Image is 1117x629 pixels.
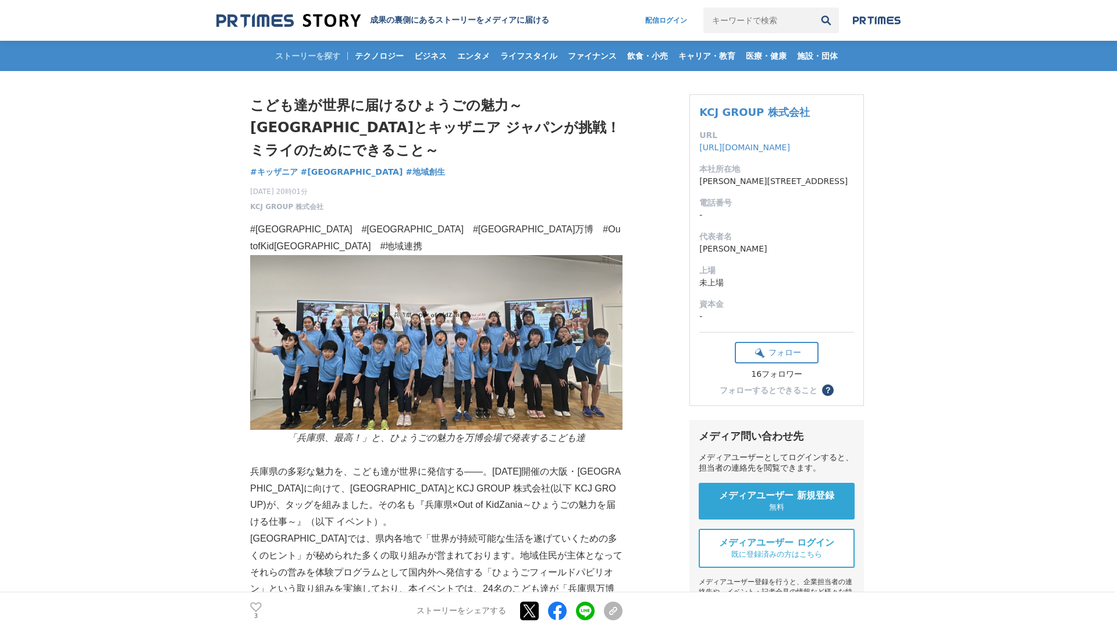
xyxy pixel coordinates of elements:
span: #地域創生 [405,167,445,177]
span: #キッザニア [250,167,298,177]
span: ファイナンス [563,51,621,61]
dd: 未上場 [699,277,854,289]
span: キャリア・教育 [674,51,740,61]
span: 医療・健康 [741,51,791,61]
dt: 本社所在地 [699,163,854,175]
em: 「兵庫県、最高！」と、ひょうごの魅力を万博会場で発表するこども達 [287,433,585,443]
a: エンタメ [453,41,495,71]
dd: [PERSON_NAME][STREET_ADDRESS] [699,175,854,188]
img: 成果の裏側にあるストーリーをメディアに届ける [216,13,361,29]
a: 施設・団体 [792,41,842,71]
span: ライフスタイル [496,51,562,61]
img: prtimes [853,16,901,25]
span: ？ [824,386,832,394]
dd: [PERSON_NAME] [699,243,854,255]
span: テクノロジー [350,51,408,61]
a: KCJ GROUP 株式会社 [250,202,323,212]
p: 3 [250,613,262,619]
a: ライフスタイル [496,41,562,71]
div: 16フォロワー [735,369,819,380]
dt: 代表者名 [699,231,854,243]
a: メディアユーザー 新規登録 無料 [699,483,855,520]
button: ？ [822,384,834,396]
p: 兵庫県の多彩な魅力を、こども達が世界に発信する——。[DATE]開催の大阪・[GEOGRAPHIC_DATA]に向けて、[GEOGRAPHIC_DATA]とKCJ GROUP 株式会社(以下 K... [250,464,622,531]
a: 成果の裏側にあるストーリーをメディアに届ける 成果の裏側にあるストーリーをメディアに届ける [216,13,549,29]
a: #キッザニア [250,166,298,178]
dt: URL [699,129,854,142]
span: 無料 [769,502,784,513]
h1: こども達が世界に届けるひょうごの魅力～[GEOGRAPHIC_DATA]とキッザニア ジャパンが挑戦！ミライのためにできること～ [250,94,622,161]
a: キャリア・教育 [674,41,740,71]
dt: 上場 [699,264,854,277]
div: メディアユーザーとしてログインすると、担当者の連絡先を閲覧できます。 [699,453,855,473]
dd: - [699,310,854,323]
div: メディアユーザー登録を行うと、企業担当者の連絡先や、イベント・記者会見の情報など様々な特記情報を閲覧できます。 ※内容はストーリー・プレスリリースにより異なります。 [699,577,855,627]
div: メディア問い合わせ先 [699,429,855,443]
a: 配信ログイン [634,8,699,33]
dt: 電話番号 [699,197,854,209]
button: フォロー [735,342,819,363]
a: ファイナンス [563,41,621,71]
p: #[GEOGRAPHIC_DATA] #[GEOGRAPHIC_DATA] #[GEOGRAPHIC_DATA]万博 #OutofKid[GEOGRAPHIC_DATA] #地域連携 [250,221,622,255]
a: 飲食・小売 [622,41,673,71]
dt: 資本金 [699,298,854,310]
span: #[GEOGRAPHIC_DATA] [301,167,403,177]
span: 施設・団体 [792,51,842,61]
a: [URL][DOMAIN_NAME] [699,143,790,152]
input: キーワードで検索 [703,8,813,33]
p: ストーリーをシェアする [417,606,506,616]
a: ビジネス [410,41,451,71]
h2: 成果の裏側にあるストーリーをメディアに届ける [370,15,549,26]
img: thumbnail_b3d89e40-8eca-11f0-b6fc-c9efb46ea977.JPG [250,255,622,430]
a: テクノロジー [350,41,408,71]
span: [DATE] 20時01分 [250,186,323,197]
span: メディアユーザー 新規登録 [719,490,834,502]
span: 既に登録済みの方はこちら [731,549,822,560]
button: 検索 [813,8,839,33]
span: エンタメ [453,51,495,61]
span: メディアユーザー ログイン [719,537,834,549]
a: #[GEOGRAPHIC_DATA] [301,166,403,178]
span: ビジネス [410,51,451,61]
a: #地域創生 [405,166,445,178]
div: フォローするとできること [720,386,817,394]
dd: - [699,209,854,221]
span: 飲食・小売 [622,51,673,61]
a: 医療・健康 [741,41,791,71]
a: メディアユーザー ログイン 既に登録済みの方はこちら [699,529,855,568]
a: KCJ GROUP 株式会社 [699,106,809,118]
